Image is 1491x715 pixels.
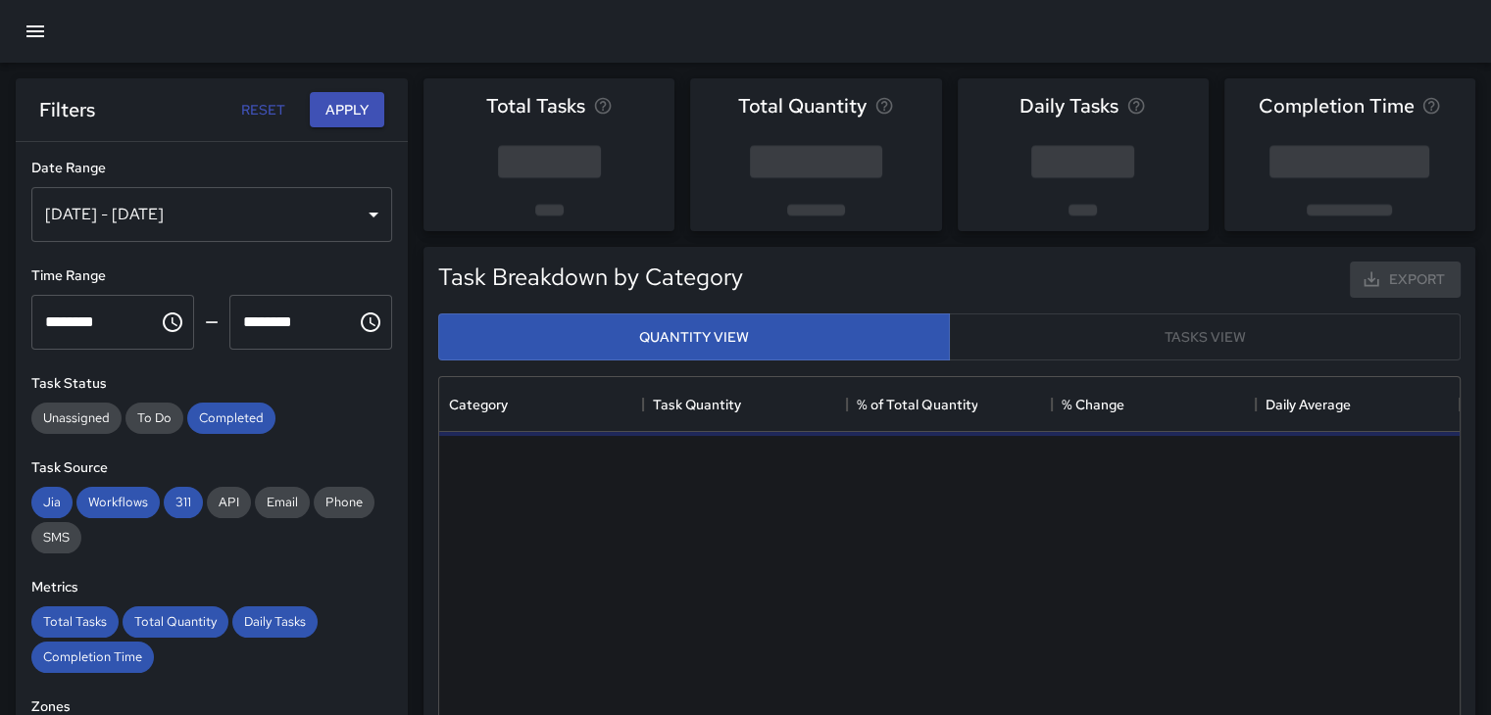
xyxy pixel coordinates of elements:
span: Phone [314,494,374,510]
h5: Task Breakdown by Category [438,262,743,293]
div: Completion Time [31,642,154,673]
span: Workflows [76,494,160,510]
button: Apply [310,92,384,128]
div: % Change [1062,377,1124,432]
span: Completion Time [1258,90,1414,121]
div: Total Tasks [31,606,119,638]
span: Total Quantity [738,90,867,121]
button: Reset [231,92,294,128]
div: Daily Tasks [232,606,318,638]
span: API [207,494,251,510]
span: To Do [125,409,183,426]
div: Phone [314,487,374,518]
div: Category [449,377,508,432]
div: % of Total Quantity [847,377,1051,432]
span: Total Tasks [31,613,119,630]
svg: Average time taken to complete tasks in the selected period, compared to the previous period. [1421,96,1441,116]
span: Jia [31,494,73,510]
h6: Time Range [31,265,392,287]
div: API [207,487,251,518]
h6: Filters [39,94,95,125]
div: [DATE] - [DATE] [31,187,392,242]
span: Total Tasks [486,90,585,121]
h6: Task Status [31,373,392,395]
span: SMS [31,529,81,546]
span: Completed [187,409,275,426]
div: % of Total Quantity [857,377,977,432]
h6: Metrics [31,577,392,598]
h6: Task Source [31,457,392,479]
svg: Total number of tasks in the selected period, compared to the previous period. [593,96,613,116]
div: Category [439,377,643,432]
span: Unassigned [31,409,122,426]
div: Task Quantity [643,377,847,432]
svg: Average number of tasks per day in the selected period, compared to the previous period. [1126,96,1146,116]
div: SMS [31,522,81,553]
svg: Total task quantity in the selected period, compared to the previous period. [874,96,894,116]
h6: Date Range [31,158,392,179]
span: Completion Time [31,648,154,665]
div: Daily Average [1266,377,1351,432]
span: Daily Tasks [232,613,318,630]
div: 311 [164,487,203,518]
button: Choose time, selected time is 12:00 AM [153,303,192,342]
div: Workflows [76,487,160,518]
div: Task Quantity [653,377,741,432]
div: % Change [1052,377,1256,432]
div: Daily Average [1256,377,1460,432]
div: To Do [125,403,183,434]
button: Choose time, selected time is 11:59 PM [351,303,390,342]
div: Email [255,487,310,518]
div: Unassigned [31,403,122,434]
div: Completed [187,403,275,434]
div: Jia [31,487,73,518]
div: Total Quantity [123,606,228,638]
span: Daily Tasks [1019,90,1118,121]
span: 311 [164,494,203,510]
span: Email [255,494,310,510]
span: Total Quantity [123,613,228,630]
